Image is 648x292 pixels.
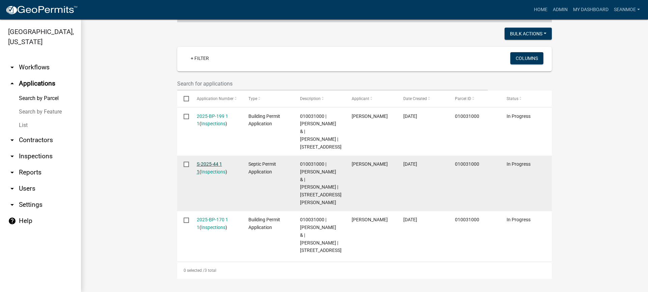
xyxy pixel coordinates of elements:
a: S-2025-44 1 1 [197,161,222,174]
datatable-header-cell: Applicant [345,91,397,107]
a: SeanMoe [611,3,643,16]
datatable-header-cell: Parcel ID [449,91,500,107]
a: + Filter [185,52,214,64]
i: arrow_drop_up [8,79,16,88]
i: arrow_drop_down [8,152,16,160]
i: arrow_drop_down [8,168,16,176]
datatable-header-cell: Type [242,91,293,107]
span: Sean Moe [352,217,388,222]
datatable-header-cell: Select [177,91,190,107]
i: arrow_drop_down [8,201,16,209]
span: Building Permit Application [248,217,280,230]
button: Bulk Actions [505,28,552,40]
span: 010031000 [455,161,479,167]
i: arrow_drop_down [8,185,16,193]
i: arrow_drop_down [8,63,16,71]
a: My Dashboard [570,3,611,16]
input: Search for applications [177,77,488,91]
span: Date Created [403,96,427,101]
i: arrow_drop_down [8,136,16,144]
datatable-header-cell: Date Created [397,91,449,107]
button: Columns [510,52,543,64]
span: 010031000 | JASON H BRENNY & | GEORGE H BRENNY | 12201 125TH ST NE [300,217,342,253]
a: 2025-BP-199 1 1 [197,113,228,127]
span: Type [248,96,257,101]
span: Description [300,96,321,101]
span: 08/11/2025 [403,113,417,119]
datatable-header-cell: Status [500,91,552,107]
span: In Progress [507,113,531,119]
span: 0 selected / [184,268,205,273]
span: Sean Moe [352,161,388,167]
span: 010031000 | JASON H BRENNY & | GEORGE H BRENNY | 12201 125TH ST NE [300,113,342,150]
span: Parcel ID [455,96,471,101]
span: 010031000 [455,113,479,119]
span: In Progress [507,161,531,167]
span: Septic Permit Application [248,161,276,174]
span: 010031000 [455,217,479,222]
div: ( ) [197,112,236,128]
span: 07/21/2025 [403,217,417,222]
a: 2025-BP-170 1 1 [197,217,228,230]
span: Application Number [197,96,234,101]
a: Home [531,3,550,16]
a: Inspections [201,169,225,174]
div: ( ) [197,160,236,176]
span: 07/21/2025 [403,161,417,167]
span: 010031000 | JASON H BRENNY & | GEORGE H BRENNY | 12201 125TH ST NE FOLEY MN 56329 [300,161,342,205]
a: Admin [550,3,570,16]
span: Status [507,96,518,101]
div: ( ) [197,216,236,231]
span: Scott Kiffmeyer [352,113,388,119]
a: Inspections [201,121,225,126]
div: 3 total [177,262,552,279]
a: Inspections [201,225,225,230]
span: In Progress [507,217,531,222]
datatable-header-cell: Application Number [190,91,242,107]
span: Building Permit Application [248,113,280,127]
datatable-header-cell: Description [294,91,345,107]
i: help [8,217,16,225]
span: Applicant [352,96,369,101]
